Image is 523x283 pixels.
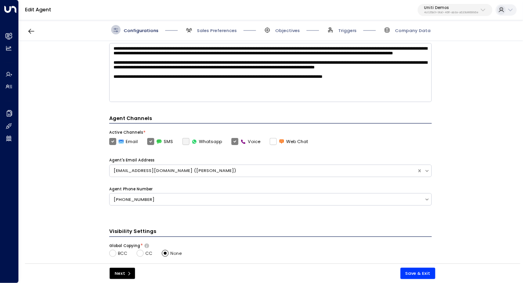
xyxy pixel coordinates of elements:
label: Email [109,138,138,145]
label: SMS [147,138,173,145]
span: Objectives [275,27,300,34]
span: None [170,250,182,257]
p: Uniti Demos [424,5,478,10]
span: CC [145,250,152,257]
label: Active Channels [109,130,143,135]
label: Agent Phone Number [109,186,153,192]
h4: Agent Channels [109,115,432,124]
h3: Visibility Settings [109,227,432,236]
span: Sales Preferences [197,27,237,34]
button: Next [110,268,135,279]
span: BCC [118,250,127,257]
div: [EMAIL_ADDRESS][DOMAIN_NAME] ([PERSON_NAME]) [114,167,413,174]
label: Agent's Email Address [109,158,154,163]
button: Choose whether the agent should include specific emails in the CC or BCC line of all outgoing ema... [144,244,149,247]
span: Configurations [124,27,159,34]
div: To activate this channel, please go to the Integrations page [182,138,222,145]
span: Triggers [338,27,357,34]
p: 4c025b01-9fa0-46ff-ab3a-a620b886896e [424,11,478,14]
span: Company Data [395,27,431,34]
button: Uniti Demos4c025b01-9fa0-46ff-ab3a-a620b886896e [418,4,492,16]
div: [PHONE_NUMBER] [114,196,420,203]
a: Edit Agent [25,6,51,13]
label: Whatsapp [182,138,222,145]
button: Save & Exit [400,268,436,279]
label: Web Chat [270,138,308,145]
label: Global Copying [109,243,140,249]
label: Voice [231,138,260,145]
